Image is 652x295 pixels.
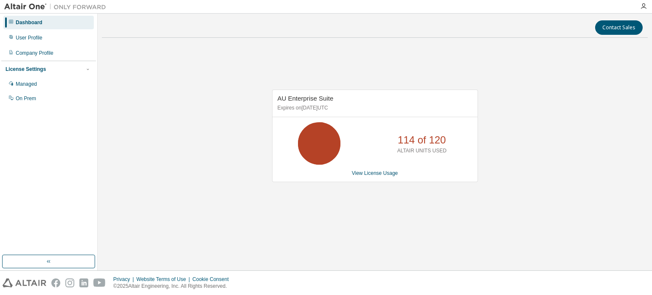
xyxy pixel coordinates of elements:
p: © 2025 Altair Engineering, Inc. All Rights Reserved. [113,283,234,290]
div: User Profile [16,34,42,41]
div: Managed [16,81,37,87]
div: Company Profile [16,50,53,56]
p: 114 of 120 [398,133,446,147]
div: License Settings [6,66,46,73]
img: youtube.svg [93,278,106,287]
img: instagram.svg [65,278,74,287]
div: Cookie Consent [192,276,233,283]
img: linkedin.svg [79,278,88,287]
img: altair_logo.svg [3,278,46,287]
p: Expires on [DATE] UTC [278,104,470,112]
div: Website Terms of Use [136,276,192,283]
div: On Prem [16,95,36,102]
div: Dashboard [16,19,42,26]
img: Altair One [4,3,110,11]
img: facebook.svg [51,278,60,287]
button: Contact Sales [595,20,643,35]
div: Privacy [113,276,136,283]
span: AU Enterprise Suite [278,95,334,102]
a: View License Usage [352,170,398,176]
p: ALTAIR UNITS USED [397,147,447,155]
